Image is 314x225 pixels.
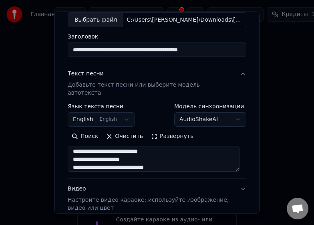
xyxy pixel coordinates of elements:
button: Очистить [102,130,147,143]
button: ВидеоНастройте видео караоке: используйте изображение, видео или цвет [68,178,246,219]
button: Развернуть [147,130,197,143]
button: Текст песниДобавьте текст песни или выберите модель автотекста [68,63,246,103]
div: C:\Users\[PERSON_NAME]\Downloads\[PERSON_NAME]-_Svetit_neznakomaya_zvezda_68006437 (1).mp3 [123,16,246,24]
div: Выбрать файл [68,12,123,27]
p: Настройте видео караоке: используйте изображение, видео или цвет [68,196,233,212]
label: Язык текста песни [68,103,135,109]
div: Видео [68,185,233,212]
label: Модель синхронизации [174,103,246,109]
label: Заголовок [68,34,246,39]
button: Поиск [68,130,102,143]
div: Текст песни [68,70,104,78]
p: Добавьте текст песни или выберите модель автотекста [68,81,233,97]
div: Текст песниДобавьте текст песни или выберите модель автотекста [68,103,246,178]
